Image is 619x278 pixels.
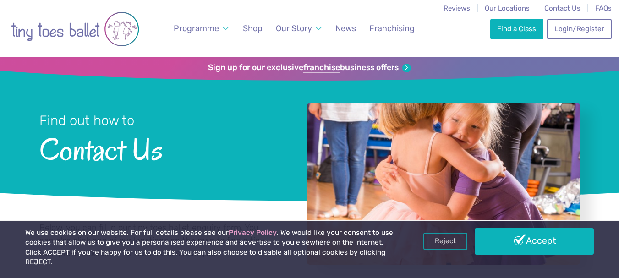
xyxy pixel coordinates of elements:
[331,18,360,39] a: News
[276,23,312,33] span: Our Story
[208,63,411,73] a: Sign up for our exclusivefranchisebusiness offers
[174,23,219,33] span: Programme
[369,23,415,33] span: Franchising
[25,228,395,267] p: We use cookies on our website. For full details please see our . We would like your consent to us...
[595,4,612,12] a: FAQs
[39,130,283,167] span: Contact Us
[11,6,139,52] img: tiny toes ballet
[239,18,267,39] a: Shop
[475,228,594,255] a: Accept
[444,4,470,12] a: Reviews
[485,4,530,12] a: Our Locations
[272,18,326,39] a: Our Story
[243,23,263,33] span: Shop
[547,19,611,39] a: Login/Register
[490,19,543,39] a: Find a Class
[335,23,356,33] span: News
[39,113,134,128] small: Find out how to
[365,18,419,39] a: Franchising
[544,4,581,12] a: Contact Us
[423,233,467,250] a: Reject
[303,63,340,73] strong: franchise
[170,18,233,39] a: Programme
[229,229,277,237] a: Privacy Policy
